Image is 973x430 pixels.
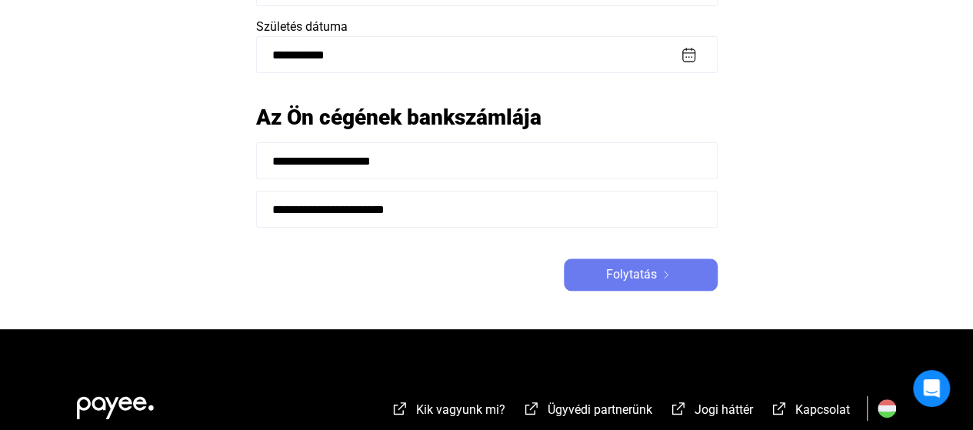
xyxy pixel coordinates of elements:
img: calendar [681,47,697,63]
button: calendar [679,45,698,65]
span: Ügyvédi partnerünk [548,402,652,417]
a: external-link-whiteÜgyvédi partnerünk [522,405,652,419]
img: external-link-white [391,401,409,416]
span: Kik vagyunk mi? [416,402,505,417]
button: Folytatásarrow-right-white [564,258,718,291]
img: white-payee-white-dot.svg [77,388,154,419]
span: Jogi háttér [695,402,753,417]
span: Születés dátuma [256,19,348,34]
a: external-link-whiteKik vagyunk mi? [391,405,505,419]
img: external-link-white [770,401,788,416]
a: external-link-whiteKapcsolat [770,405,850,419]
a: external-link-whiteJogi háttér [669,405,753,419]
span: Kapcsolat [795,402,850,417]
img: HU.svg [878,399,896,418]
span: Folytatás [606,265,657,284]
img: external-link-white [522,401,541,416]
img: arrow-right-white [657,271,675,278]
h2: Az Ön cégének bankszámlája [256,104,718,131]
div: Open Intercom Messenger [913,370,950,407]
img: external-link-white [669,401,688,416]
